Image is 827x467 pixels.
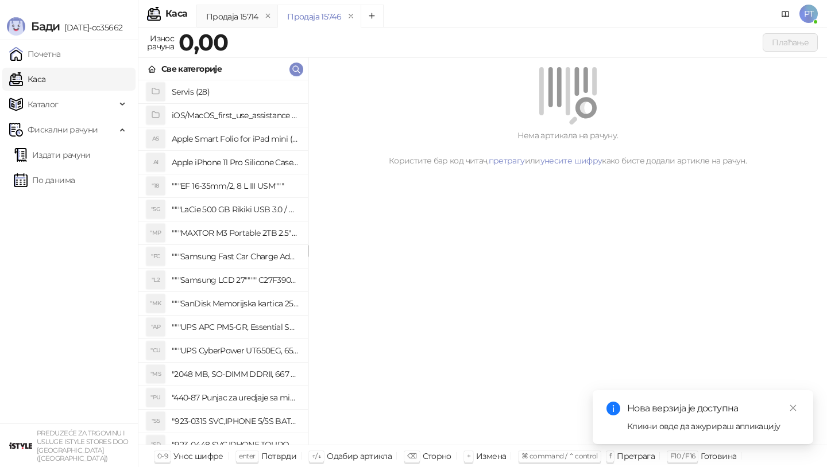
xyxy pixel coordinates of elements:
[327,449,392,464] div: Одабир артикла
[146,412,165,430] div: "S5
[361,5,384,28] button: Add tab
[540,155,602,166] a: унесите шифру
[172,247,299,266] h4: """Samsung Fast Car Charge Adapter, brzi auto punja_, boja crna"""
[627,420,799,433] div: Кликни овде да ажурираш апликацију
[31,20,60,33] span: Бади
[343,11,358,21] button: remove
[146,388,165,407] div: "PU
[161,63,222,75] div: Све категорије
[172,271,299,289] h4: """Samsung LCD 27"""" C27F390FHUXEN"""
[467,452,470,460] span: +
[60,22,122,33] span: [DATE]-cc35662
[146,200,165,219] div: "5G
[9,68,45,91] a: Каса
[476,449,506,464] div: Измена
[287,10,341,23] div: Продаја 15746
[261,11,276,21] button: remove
[172,412,299,430] h4: "923-0315 SVC,IPHONE 5/5S BATTERY REMOVAL TRAY Držač za iPhone sa kojim se otvara display
[789,404,797,412] span: close
[763,33,818,52] button: Плаћање
[172,294,299,313] h4: """SanDisk Memorijska kartica 256GB microSDXC sa SD adapterom SDSQXA1-256G-GN6MA - Extreme PLUS, ...
[146,341,165,360] div: "CU
[172,365,299,383] h4: "2048 MB, SO-DIMM DDRII, 667 MHz, Napajanje 1,8 0,1 V, Latencija CL5"
[312,452,321,460] span: ↑/↓
[799,5,818,23] span: PT
[28,118,98,141] span: Фискални рачуни
[239,452,256,460] span: enter
[7,17,25,36] img: Logo
[165,9,187,18] div: Каса
[146,153,165,172] div: AI
[146,271,165,289] div: "L2
[423,449,451,464] div: Сторно
[172,341,299,360] h4: """UPS CyberPower UT650EG, 650VA/360W , line-int., s_uko, desktop"""
[407,452,416,460] span: ⌫
[172,224,299,242] h4: """MAXTOR M3 Portable 2TB 2.5"""" crni eksterni hard disk HX-M201TCB/GM"""
[28,93,59,116] span: Каталог
[521,452,598,460] span: ⌘ command / ⌃ control
[37,429,129,462] small: PREDUZEĆE ZA TRGOVINU I USLUGE ISTYLE STORES DOO [GEOGRAPHIC_DATA] ([GEOGRAPHIC_DATA])
[157,452,168,460] span: 0-9
[172,318,299,336] h4: """UPS APC PM5-GR, Essential Surge Arrest,5 utic_nica"""
[146,177,165,195] div: "18
[9,434,32,457] img: 64x64-companyLogo-77b92cf4-9946-4f36-9751-bf7bb5fd2c7d.png
[14,169,75,192] a: По данима
[146,130,165,148] div: AS
[489,155,525,166] a: претрагу
[172,388,299,407] h4: "440-87 Punjac za uredjaje sa micro USB portom 4/1, Stand."
[206,10,258,23] div: Продаја 15714
[179,28,228,56] strong: 0,00
[146,365,165,383] div: "MS
[701,449,736,464] div: Готовина
[173,449,223,464] div: Унос шифре
[138,80,308,445] div: grid
[261,449,297,464] div: Потврди
[172,177,299,195] h4: """EF 16-35mm/2, 8 L III USM"""
[14,143,91,166] a: Издати рачуни
[172,106,299,124] h4: iOS/MacOS_first_use_assistance (4)
[617,449,655,464] div: Претрага
[172,130,299,148] h4: Apple Smart Folio for iPad mini (A17 Pro) - Sage
[172,153,299,172] h4: Apple iPhone 11 Pro Silicone Case - Black
[146,224,165,242] div: "MP
[670,452,695,460] span: F10 / F16
[146,247,165,266] div: "FC
[145,31,176,54] div: Износ рачуна
[9,42,61,65] a: Почетна
[627,402,799,415] div: Нова верзија је доступна
[146,294,165,313] div: "MK
[172,435,299,454] h4: "923-0448 SVC,IPHONE,TOURQUE DRIVER KIT .65KGF- CM Šrafciger "
[776,5,795,23] a: Документација
[146,435,165,454] div: "SD
[172,200,299,219] h4: """LaCie 500 GB Rikiki USB 3.0 / Ultra Compact & Resistant aluminum / USB 3.0 / 2.5"""""""
[787,402,799,414] a: Close
[606,402,620,415] span: info-circle
[146,318,165,336] div: "AP
[322,129,813,167] div: Нема артикала на рачуну. Користите бар код читач, или како бисте додали артикле на рачун.
[172,83,299,101] h4: Servis (28)
[609,452,611,460] span: f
